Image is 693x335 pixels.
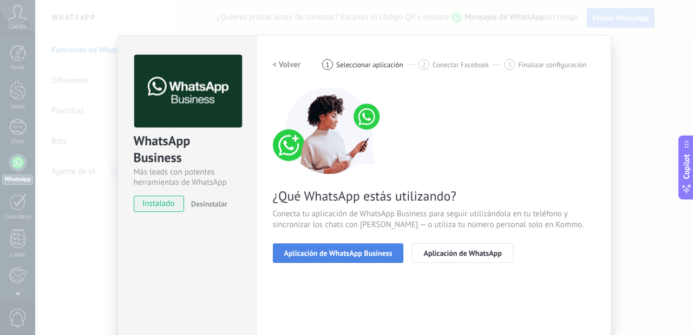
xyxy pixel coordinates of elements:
[134,55,242,128] img: logo_main.png
[187,196,227,212] button: Desinstalar
[134,132,240,167] div: WhatsApp Business
[134,167,240,188] div: Más leads con potentes herramientas de WhatsApp
[134,196,184,212] span: instalado
[681,154,692,179] span: Copilot
[336,61,403,69] span: Seleccionar aplicación
[273,87,387,174] img: connect number
[518,61,586,69] span: Finalizar configuración
[273,243,404,263] button: Aplicación de WhatsApp Business
[422,60,426,69] span: 2
[423,249,501,257] span: Aplicación de WhatsApp
[412,243,513,263] button: Aplicación de WhatsApp
[191,199,227,209] span: Desinstalar
[433,61,489,69] span: Conectar Facebook
[284,249,393,257] span: Aplicación de WhatsApp Business
[273,60,301,70] h2: < Volver
[508,60,512,69] span: 3
[273,55,301,74] button: < Volver
[273,209,594,230] span: Conecta tu aplicación de WhatsApp Business para seguir utilizándola en tu teléfono y sincronizar ...
[326,60,330,69] span: 1
[273,188,594,204] span: ¿Qué WhatsApp estás utilizando?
